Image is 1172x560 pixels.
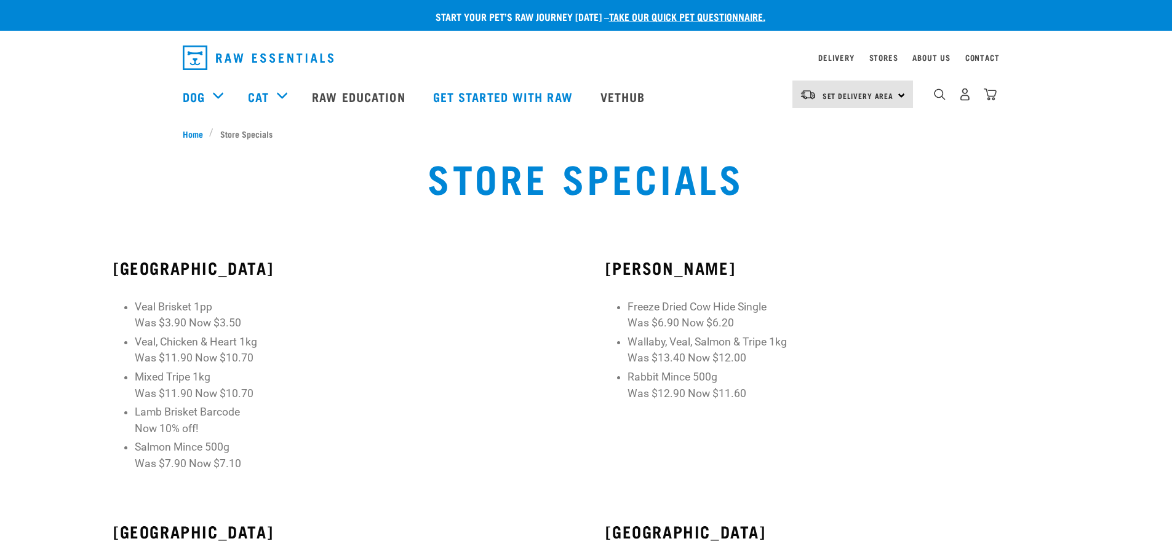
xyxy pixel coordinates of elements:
span: Home [183,127,203,140]
li: Wallaby, Veal, Salmon & Tripe 1kg Was $13.40 Now $12.00 [628,334,1059,366]
img: user.png [959,88,971,101]
a: take our quick pet questionnaire. [609,14,765,19]
a: Delivery [818,55,854,60]
a: Raw Education [300,72,420,121]
li: Mixed Tripe 1kg Was $11.90 Now $10.70 [135,369,566,401]
li: Veal, Chicken & Heart 1kg Was $11.90 Now $10.70 [135,334,566,366]
h1: Store Specials [217,155,954,199]
img: home-icon@2x.png [984,88,997,101]
a: Cat [248,87,269,106]
li: Salmon Mince 500g Was $7.90 Now $7.10 [135,439,566,471]
nav: dropdown navigation [173,41,1000,75]
li: Veal Brisket 1pp Was $3.90 Now $3.50 [135,299,566,331]
h3: [GEOGRAPHIC_DATA] [113,258,566,277]
li: Rabbit Mince 500g Was $12.90 Now $11.60 [628,369,1059,401]
nav: breadcrumbs [183,127,990,140]
span: Set Delivery Area [823,93,894,98]
h3: [PERSON_NAME] [605,258,1058,277]
a: Contact [965,55,1000,60]
a: Get started with Raw [421,72,588,121]
img: van-moving.png [800,89,816,100]
li: Freeze Dried Cow Hide Single Was $6.90 Now $6.20 [628,299,1059,331]
img: Raw Essentials Logo [183,45,333,70]
a: Vethub [588,72,661,121]
a: Dog [183,87,205,106]
h3: [GEOGRAPHIC_DATA] [605,522,1058,541]
a: Home [183,127,210,140]
img: home-icon-1@2x.png [934,89,946,100]
a: Stores [869,55,898,60]
a: About Us [912,55,950,60]
li: Lamb Brisket Barcode Now 10% off! [135,404,566,436]
h3: [GEOGRAPHIC_DATA] [113,522,566,541]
